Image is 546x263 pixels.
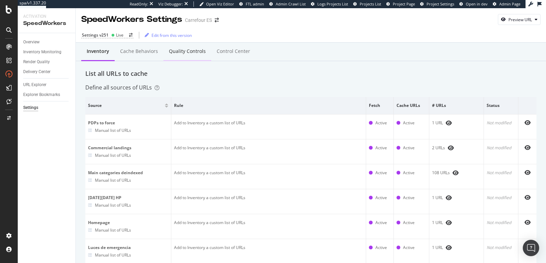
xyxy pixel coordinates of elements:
[171,164,367,189] td: Add to Inventory a custom list of URLs
[432,195,481,201] div: 1 URL
[448,145,454,151] div: eye
[487,220,516,226] div: Not modified
[120,48,158,55] div: Cache behaviors
[498,14,541,25] button: Preview URL
[487,120,516,126] div: Not modified
[23,68,71,75] a: Delivery Center
[508,17,532,23] div: Preview URL
[493,1,520,7] a: Admin Page
[525,220,531,225] div: eye
[525,145,531,150] div: eye
[311,1,348,7] a: Logs Projects List
[81,14,182,25] div: SpeedWorkers Settings
[95,177,131,183] div: Manual list of URLs
[88,245,168,251] div: Luces de emergencia
[403,220,415,226] div: Active
[23,81,71,88] a: URL Explorer
[88,120,168,126] div: PDPs to force
[206,1,234,6] span: Open Viz Editor
[487,195,516,201] div: Not modified
[158,1,183,7] div: Viz Debugger:
[82,32,109,38] div: Settings v251
[23,39,71,46] a: Overview
[403,245,415,251] div: Active
[142,30,192,41] button: Edit from this version
[95,127,131,133] div: Manual list of URLs
[23,58,71,66] a: Render Quality
[95,202,131,208] div: Manual list of URLs
[459,1,488,7] a: Open in dev
[171,139,367,164] td: Add to Inventory a custom list of URLs
[217,48,250,55] div: Control Center
[88,195,168,201] div: [DATE][DATE] HP
[446,220,452,225] div: eye
[23,19,70,27] div: SpeedWorkers
[129,33,133,37] div: arrow-right-arrow-left
[386,1,415,7] a: Project Page
[487,245,516,251] div: Not modified
[403,120,415,126] div: Active
[23,91,71,98] a: Explorer Bookmarks
[23,49,71,56] a: Inventory Monitoring
[185,17,212,24] div: Carrefour ES
[171,214,367,239] td: Add to Inventory a custom list of URLs
[432,120,481,126] div: 1 URL
[169,48,206,55] div: Quality Controls
[403,145,415,151] div: Active
[375,120,387,126] div: Active
[276,1,306,6] span: Admin Crawl List
[397,102,425,109] span: Cache URLs
[23,68,51,75] div: Delivery Center
[87,48,109,55] div: Inventory
[23,39,40,46] div: Overview
[23,104,71,111] a: Settings
[446,120,452,126] div: eye
[88,220,168,226] div: Homepage
[432,220,481,226] div: 1 URL
[499,1,520,6] span: Admin Page
[369,102,389,109] span: Fetch
[432,170,481,176] div: 108 URLs
[523,240,539,256] div: Open Intercom Messenger
[95,152,131,158] div: Manual list of URLs
[466,1,488,6] span: Open in dev
[525,170,531,175] div: eye
[420,1,454,7] a: Project Settings
[432,102,479,109] span: # URLs
[23,14,70,19] div: Activation
[427,1,454,6] span: Project Settings
[246,1,264,6] span: FTL admin
[23,104,38,111] div: Settings
[174,102,362,109] span: Rule
[85,84,159,92] div: Define all sources of URLs
[88,145,168,151] div: Commercial landings
[152,32,192,38] div: Edit from this version
[23,49,61,56] div: Inventory Monitoring
[375,195,387,201] div: Active
[525,195,531,200] div: eye
[23,81,46,88] div: URL Explorer
[116,32,124,38] div: Live
[88,102,163,109] span: Source
[403,195,415,201] div: Active
[446,245,452,250] div: eye
[375,170,387,176] div: Active
[199,1,234,7] a: Open Viz Editor
[487,170,516,176] div: Not modified
[353,1,381,7] a: Projects List
[171,114,367,139] td: Add to Inventory a custom list of URLs
[446,195,452,200] div: eye
[239,1,264,7] a: FTL admin
[487,145,516,151] div: Not modified
[85,69,536,78] div: List all URLs to cache
[360,1,381,6] span: Projects List
[403,170,415,176] div: Active
[215,18,219,23] div: arrow-right-arrow-left
[95,252,131,258] div: Manual list of URLs
[525,120,531,125] div: eye
[88,170,168,176] div: Main categories deindexed
[452,170,459,176] div: eye
[432,245,481,251] div: 1 URL
[375,245,387,251] div: Active
[269,1,306,7] a: Admin Crawl List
